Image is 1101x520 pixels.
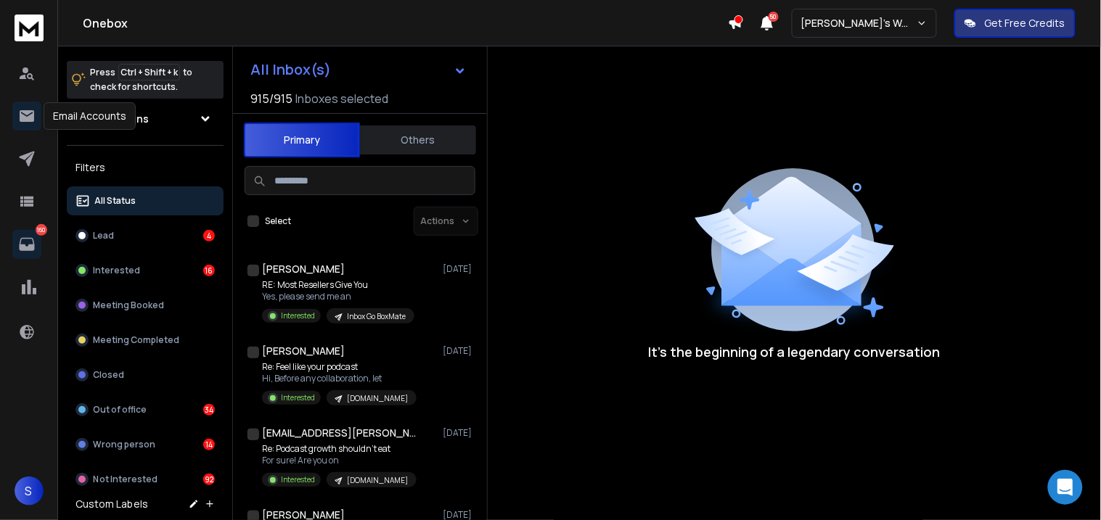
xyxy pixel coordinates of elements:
p: 160 [36,224,47,236]
div: 14 [203,439,215,450]
h1: [PERSON_NAME] [262,262,345,276]
button: Meeting Booked [67,291,224,320]
button: Meeting Completed [67,326,224,355]
p: For sure! Are you on [262,455,417,466]
p: [DOMAIN_NAME] [347,475,408,486]
p: Press to check for shortcuts. [90,65,192,94]
div: 34 [203,404,215,416]
p: Out of office [93,404,147,416]
p: [DOMAIN_NAME] [347,393,408,404]
p: RE: Most Resellers Give You [262,279,414,291]
button: Wrong person14 [67,430,224,459]
div: Open Intercom Messenger [1048,470,1083,505]
p: [DATE] [443,427,475,439]
p: [DATE] [443,345,475,357]
button: Out of office34 [67,395,224,424]
h3: Filters [67,157,224,178]
button: Not Interested92 [67,465,224,494]
span: 915 / 915 [250,90,292,107]
div: 92 [203,474,215,485]
label: Select [265,215,291,227]
p: Not Interested [93,474,157,485]
span: Ctrl + Shift + k [118,64,180,81]
p: Interested [281,474,315,485]
h1: Onebox [83,15,728,32]
p: Meeting Booked [93,300,164,311]
button: All Inbox(s) [239,55,478,84]
div: 16 [203,265,215,276]
h1: [PERSON_NAME] [262,344,345,358]
p: Inbox Go BoxMate [347,311,406,322]
button: Lead4 [67,221,224,250]
p: Yes, please send me an [262,291,414,302]
img: logo [15,15,44,41]
p: Re: Feel like your podcast [262,361,417,373]
div: 4 [203,230,215,242]
button: Closed [67,360,224,389]
button: All Campaigns [67,104,224,133]
p: All Status [94,195,136,207]
p: It’s the beginning of a legendary conversation [649,342,941,362]
button: Primary [244,123,360,157]
button: Interested16 [67,256,224,285]
p: [PERSON_NAME]'s Workspace [801,16,917,30]
p: Meeting Completed [93,334,179,346]
p: Interested [281,310,315,321]
h1: All Inbox(s) [250,62,331,77]
a: 160 [12,230,41,259]
h3: Custom Labels [75,497,148,511]
button: S [15,476,44,505]
p: Interested [281,392,315,403]
p: Interested [93,265,140,276]
span: 50 [769,12,779,22]
p: Wrong person [93,439,155,450]
button: Get Free Credits [954,9,1076,38]
div: Email Accounts [44,102,136,130]
p: Lead [93,230,114,242]
h3: Inboxes selected [295,90,388,107]
p: [DATE] [443,263,475,275]
p: Re: Podcast growth shouldn’t eat [262,443,417,455]
p: Get Free Credits [985,16,1065,30]
button: Others [360,124,476,156]
p: Closed [93,369,124,381]
h1: [EMAIL_ADDRESS][PERSON_NAME][PERSON_NAME][DOMAIN_NAME] [262,426,422,440]
button: All Status [67,186,224,215]
p: Hi, Before any collaboration, let [262,373,417,384]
